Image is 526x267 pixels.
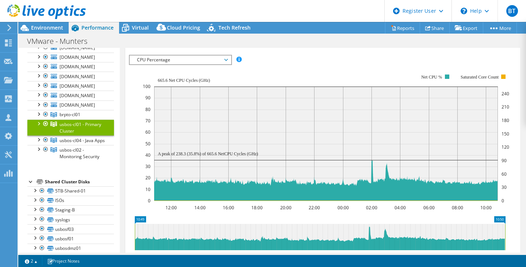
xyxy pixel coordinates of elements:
a: brpto-cl01 [27,110,114,119]
span: BT [506,5,518,17]
text: 150 [502,131,509,137]
text: 18:00 [251,205,263,211]
text: 180 [502,117,509,123]
text: 12:00 [165,205,177,211]
text: 10:00 [480,205,492,211]
span: Tech Refresh [218,24,251,31]
span: [DOMAIN_NAME] [60,102,95,108]
text: 16:00 [209,252,221,259]
span: usbos-cl01 - Primary Cluster [60,121,101,134]
text: 120 [502,144,509,150]
text: 210 [502,104,509,110]
text: 10 [145,186,150,192]
a: [DOMAIN_NAME] [27,81,114,91]
text: 06:00 [425,252,437,259]
text: 18:00 [240,252,251,259]
a: More [483,22,517,34]
text: 08:00 [452,205,463,211]
text: 17:00 [225,252,236,259]
a: [DOMAIN_NAME] [27,62,114,72]
text: 21:00 [286,252,298,259]
text: 50 [145,141,150,147]
a: usbosf03 [27,224,114,234]
text: 60 [145,129,150,135]
a: syslogs [27,215,114,224]
a: usbosf01 [27,234,114,243]
text: 09:00 [472,252,483,259]
text: 00:00 [333,252,344,259]
text: 22:00 [302,252,313,259]
text: 05:00 [410,252,421,259]
span: usbos-cl04 - Java Apps [60,137,105,144]
a: [DOMAIN_NAME] [27,72,114,81]
div: Shared Cluster Disks [45,178,114,186]
text: 90 [145,95,150,101]
span: brpto-cl01 [60,111,80,118]
span: [DOMAIN_NAME] [60,83,95,89]
span: Cloud Pricing [167,24,200,31]
a: ISOs [27,196,114,205]
a: usbos-cl04 - Java Apps [27,136,114,145]
text: 04:00 [394,205,406,211]
text: 14:00 [178,252,190,259]
a: [DOMAIN_NAME] [27,43,114,52]
a: usbosdmz01 [27,244,114,253]
a: Staging-B [27,205,114,215]
text: 13:00 [163,252,174,259]
a: 5TB-Shared-01 [27,186,114,196]
svg: \n [461,8,467,14]
a: usbos-cl01 - Primary Cluster [27,119,114,136]
text: 11:00 [132,252,144,259]
text: 23:00 [317,252,328,259]
text: 100 [143,83,150,89]
text: 20:00 [271,252,282,259]
text: Net CPU % [421,75,442,80]
text: 01:00 [348,252,359,259]
text: 240 [502,91,509,97]
text: 02:00 [366,205,377,211]
a: Reports [385,22,420,34]
text: 10:00 [487,252,498,259]
text: 16:00 [223,205,234,211]
text: 07:00 [441,252,452,259]
span: Performance [81,24,114,31]
text: 665.6 Net CPU Cycles (GHz) [158,78,210,83]
text: 00:00 [338,205,349,211]
span: Environment [31,24,63,31]
a: Share [420,22,450,34]
text: 30 [502,184,507,190]
text: 40 [145,152,150,158]
text: 80 [145,106,150,112]
a: usbos-cl02 - Monitoring Security [27,145,114,161]
span: [DOMAIN_NAME] [60,64,95,70]
span: Virtual [132,24,149,31]
span: [DOMAIN_NAME] [60,92,95,99]
a: Project Notes [42,256,85,266]
a: Export [449,22,483,34]
text: 19:00 [256,252,267,259]
text: 12:00 [148,252,159,259]
text: 20:00 [280,205,291,211]
a: [DOMAIN_NAME] [27,91,114,100]
text: 08:00 [456,252,467,259]
span: CPU Percentage [133,56,227,64]
text: 90 [502,157,507,164]
text: 15:00 [194,252,205,259]
text: 20 [145,175,150,181]
text: 0 [502,198,504,204]
text: 0 [148,198,150,204]
text: 04:00 [394,252,405,259]
text: 60 [502,171,507,177]
h1: VMware - Munters [24,37,99,45]
a: 2 [20,256,42,266]
text: 22:00 [309,205,320,211]
text: 06:00 [423,205,435,211]
text: 70 [145,118,150,124]
text: Saturated Core Count [461,75,499,80]
text: 30 [145,163,150,169]
a: [DOMAIN_NAME] [27,53,114,62]
span: [DOMAIN_NAME] [60,54,95,60]
text: 03:00 [379,252,390,259]
text: A peak of 238.3 (35.8%) of 665.6 NetCPU Cycles (GHz) [158,151,258,156]
span: usbos-cl02 - Monitoring Security [60,147,99,160]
